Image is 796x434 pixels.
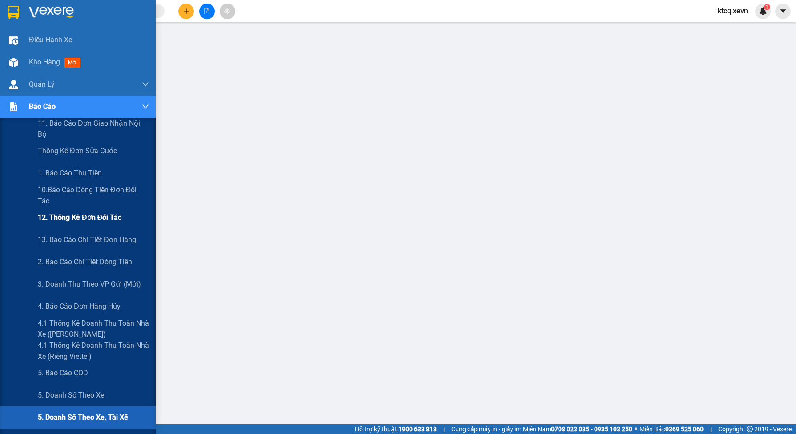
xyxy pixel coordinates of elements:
[635,427,637,431] span: ⚪️
[9,102,18,111] img: solution-icon
[451,424,521,434] span: Cung cấp máy in - giấy in:
[551,426,632,433] strong: 0708 023 035 - 0935 103 250
[183,8,189,14] span: plus
[38,256,132,267] span: 2. Báo cáo chi tiết dòng tiền
[38,212,121,223] span: 12. Thống kê đơn đối tác
[38,184,149,207] span: 10.Báo cáo dòng tiền đơn đối tác
[398,426,437,433] strong: 1900 633 818
[204,8,210,14] span: file-add
[29,79,55,90] span: Quản Lý
[747,426,753,432] span: copyright
[38,340,149,362] span: 4.1 Thống kê doanh thu toàn nhà xe (Riêng Viettel)
[9,36,18,45] img: warehouse-icon
[38,234,136,245] span: 13. Báo cáo chi tiết đơn hàng
[759,7,767,15] img: icon-new-feature
[639,424,704,434] span: Miền Bắc
[523,424,632,434] span: Miền Nam
[665,426,704,433] strong: 0369 525 060
[38,318,149,340] span: 4.1 Thống kê doanh thu toàn nhà xe ([PERSON_NAME])
[765,4,768,10] span: 1
[711,5,755,16] span: ktcq.xevn
[142,103,149,110] span: down
[38,145,117,156] span: Thống kê đơn sửa cước
[38,279,141,290] span: 3. Doanh Thu theo VP Gửi (mới)
[38,167,102,179] span: 1. Báo cáo thu tiền
[38,367,88,378] span: 5. Báo cáo COD
[9,80,18,89] img: warehouse-icon
[64,58,80,68] span: mới
[224,8,230,14] span: aim
[178,4,194,19] button: plus
[775,4,791,19] button: caret-down
[764,4,770,10] sup: 1
[199,4,215,19] button: file-add
[29,34,72,45] span: Điều hành xe
[29,58,60,66] span: Kho hàng
[779,7,787,15] span: caret-down
[142,81,149,88] span: down
[8,6,19,19] img: logo-vxr
[220,4,235,19] button: aim
[38,118,149,140] span: 11. Báo cáo đơn giao nhận nội bộ
[29,101,56,112] span: Báo cáo
[38,390,104,401] span: 5. Doanh số theo xe
[9,58,18,67] img: warehouse-icon
[38,412,128,423] span: 5. Doanh số theo xe, tài xế
[443,424,445,434] span: |
[38,301,121,312] span: 4. Báo cáo đơn hàng hủy
[710,424,712,434] span: |
[355,424,437,434] span: Hỗ trợ kỹ thuật:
